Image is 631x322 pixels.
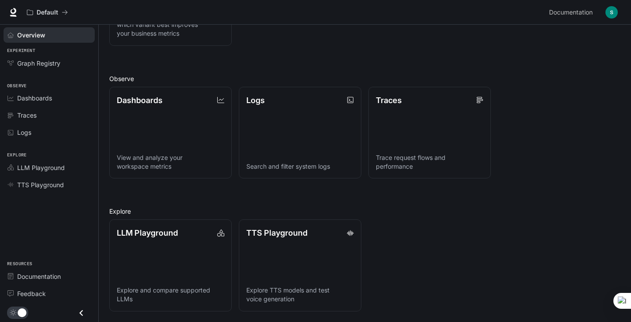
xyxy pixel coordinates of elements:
[117,11,224,38] p: Run A/B tests and discover which variant best improves your business metrics
[17,111,37,120] span: Traces
[4,125,95,140] a: Logs
[246,286,354,303] p: Explore TTS models and test voice generation
[17,30,45,40] span: Overview
[4,90,95,106] a: Dashboards
[17,59,60,68] span: Graph Registry
[246,94,265,106] p: Logs
[18,307,26,317] span: Dark mode toggle
[17,272,61,281] span: Documentation
[4,107,95,123] a: Traces
[17,289,46,298] span: Feedback
[37,9,58,16] p: Default
[17,163,65,172] span: LLM Playground
[109,207,620,216] h2: Explore
[17,93,52,103] span: Dashboards
[603,4,620,21] button: User avatar
[71,304,91,322] button: Close drawer
[246,162,354,171] p: Search and filter system logs
[117,94,163,106] p: Dashboards
[4,160,95,175] a: LLM Playground
[549,7,593,18] span: Documentation
[4,56,95,71] a: Graph Registry
[17,180,64,189] span: TTS Playground
[109,87,232,179] a: DashboardsView and analyze your workspace metrics
[4,269,95,284] a: Documentation
[17,128,31,137] span: Logs
[605,6,618,19] img: User avatar
[239,87,361,179] a: LogsSearch and filter system logs
[246,227,308,239] p: TTS Playground
[4,27,95,43] a: Overview
[376,153,483,171] p: Trace request flows and performance
[4,286,95,301] a: Feedback
[376,94,402,106] p: Traces
[239,219,361,311] a: TTS PlaygroundExplore TTS models and test voice generation
[23,4,72,21] button: All workspaces
[117,153,224,171] p: View and analyze your workspace metrics
[109,74,620,83] h2: Observe
[368,87,491,179] a: TracesTrace request flows and performance
[109,219,232,311] a: LLM PlaygroundExplore and compare supported LLMs
[117,227,178,239] p: LLM Playground
[546,4,599,21] a: Documentation
[4,177,95,192] a: TTS Playground
[117,286,224,303] p: Explore and compare supported LLMs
